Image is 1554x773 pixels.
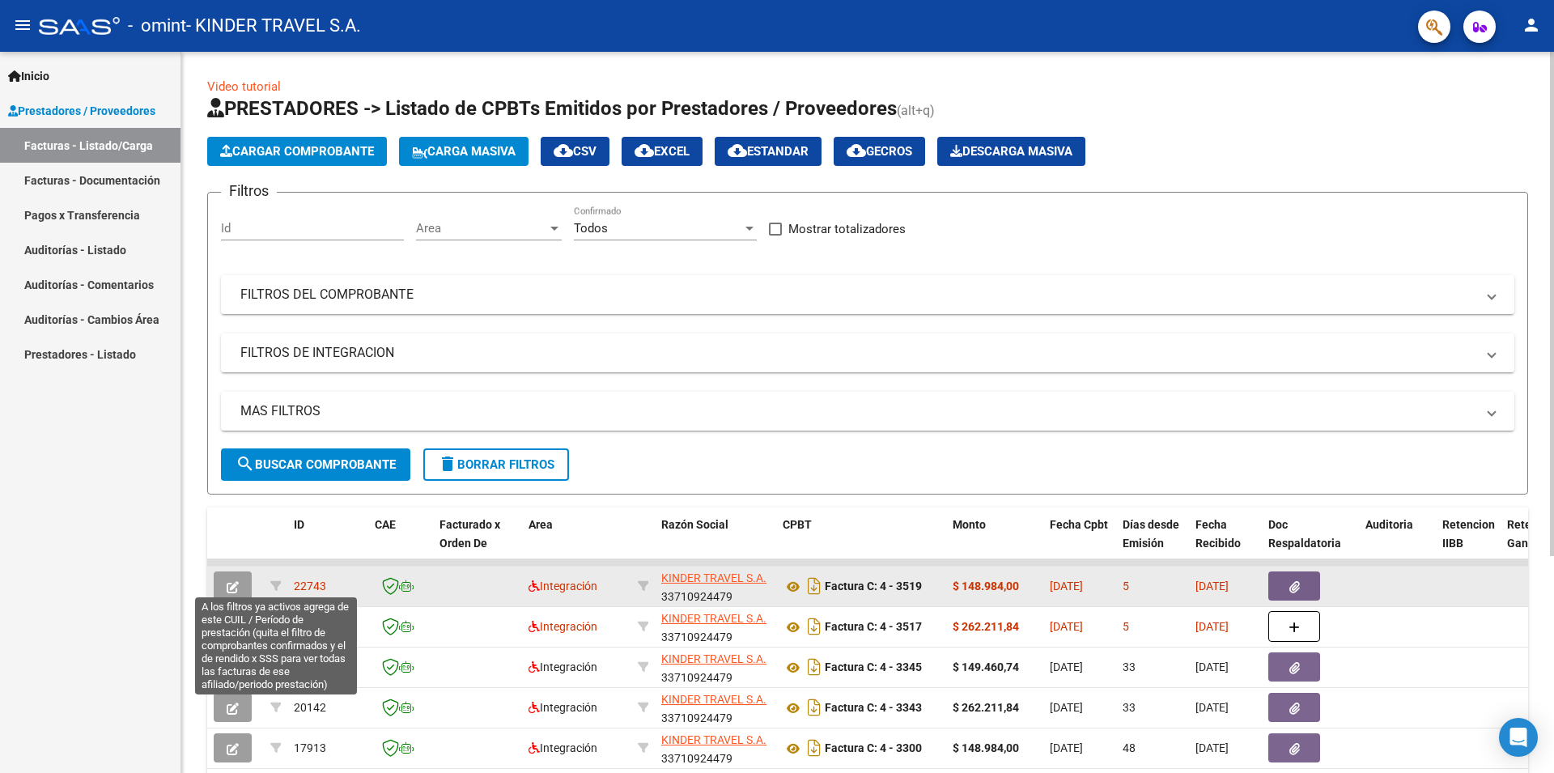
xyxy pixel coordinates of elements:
button: Estandar [715,137,822,166]
datatable-header-cell: Días desde Emisión [1116,508,1189,579]
span: - KINDER TRAVEL S.A. [186,8,361,44]
span: KINDER TRAVEL S.A. [661,693,766,706]
datatable-header-cell: Auditoria [1359,508,1436,579]
strong: $ 149.460,74 [953,660,1019,673]
span: [DATE] [1195,741,1229,754]
span: Inicio [8,67,49,85]
span: 20142 [294,701,326,714]
datatable-header-cell: CAE [368,508,433,579]
a: Video tutorial [207,79,281,94]
span: Descarga Masiva [950,144,1072,159]
datatable-header-cell: Area [522,508,631,579]
strong: Factura C: 4 - 3300 [825,742,922,755]
strong: Factura C: 4 - 3345 [825,661,922,674]
button: Buscar Comprobante [221,448,410,481]
mat-icon: delete [438,454,457,474]
mat-icon: cloud_download [635,141,654,160]
mat-expansion-panel-header: FILTROS DE INTEGRACION [221,333,1514,372]
strong: $ 148.984,00 [953,741,1019,754]
span: [DATE] [1195,701,1229,714]
span: Todos [574,221,608,236]
span: Area [529,518,553,531]
span: KINDER TRAVEL S.A. [661,612,766,625]
button: Carga Masiva [399,137,529,166]
span: 33 [1123,701,1136,714]
span: KINDER TRAVEL S.A. [661,571,766,584]
span: [DATE] [1050,620,1083,633]
span: 22743 [294,580,326,592]
span: (alt+q) [897,103,935,118]
mat-panel-title: FILTROS DE INTEGRACION [240,344,1475,362]
app-download-masive: Descarga masiva de comprobantes (adjuntos) [937,137,1085,166]
div: 33710924479 [661,650,770,684]
span: - omint [128,8,186,44]
h3: Filtros [221,180,277,202]
span: CSV [554,144,597,159]
span: Estandar [728,144,809,159]
span: KINDER TRAVEL S.A. [661,733,766,746]
span: Area [416,221,547,236]
button: EXCEL [622,137,703,166]
span: Fecha Cpbt [1050,518,1108,531]
span: Cargar Comprobante [220,144,374,159]
div: Open Intercom Messenger [1499,718,1538,757]
span: Facturado x Orden De [439,518,500,550]
span: [DATE] [1050,580,1083,592]
span: Carga Masiva [412,144,516,159]
mat-icon: search [236,454,255,474]
span: 17913 [294,741,326,754]
span: 5 [1123,620,1129,633]
span: Días desde Emisión [1123,518,1179,550]
span: ID [294,518,304,531]
datatable-header-cell: Fecha Cpbt [1043,508,1116,579]
mat-icon: menu [13,15,32,35]
mat-icon: cloud_download [554,141,573,160]
span: 48 [1123,741,1136,754]
span: EXCEL [635,144,690,159]
span: [DATE] [1050,741,1083,754]
span: Integración [529,660,597,673]
span: Doc Respaldatoria [1268,518,1341,550]
button: Descarga Masiva [937,137,1085,166]
span: Integración [529,701,597,714]
mat-expansion-panel-header: MAS FILTROS [221,392,1514,431]
div: 33710924479 [661,731,770,765]
div: 33710924479 [661,609,770,643]
span: Buscar Comprobante [236,457,396,472]
datatable-header-cell: Facturado x Orden De [433,508,522,579]
span: KINDER TRAVEL S.A. [661,652,766,665]
datatable-header-cell: Retencion IIBB [1436,508,1501,579]
strong: Factura C: 4 - 3517 [825,621,922,634]
mat-icon: cloud_download [847,141,866,160]
i: Descargar documento [804,654,825,680]
span: [DATE] [1050,701,1083,714]
span: 5 [1123,580,1129,592]
datatable-header-cell: CPBT [776,508,946,579]
span: CAE [375,518,396,531]
mat-expansion-panel-header: FILTROS DEL COMPROBANTE [221,275,1514,314]
datatable-header-cell: ID [287,508,368,579]
span: Integración [529,580,597,592]
span: 20144 [294,660,326,673]
span: PRESTADORES -> Listado de CPBTs Emitidos por Prestadores / Proveedores [207,97,897,120]
span: [DATE] [1050,660,1083,673]
span: Razón Social [661,518,728,531]
i: Descargar documento [804,735,825,761]
i: Descargar documento [804,694,825,720]
datatable-header-cell: Doc Respaldatoria [1262,508,1359,579]
div: 33710924479 [661,569,770,603]
datatable-header-cell: Razón Social [655,508,776,579]
mat-icon: person [1522,15,1541,35]
strong: $ 262.211,84 [953,620,1019,633]
span: 22739 [294,620,326,633]
button: Borrar Filtros [423,448,569,481]
datatable-header-cell: Fecha Recibido [1189,508,1262,579]
mat-panel-title: FILTROS DEL COMPROBANTE [240,286,1475,304]
span: Integración [529,620,597,633]
strong: Factura C: 4 - 3343 [825,702,922,715]
span: Borrar Filtros [438,457,554,472]
span: CPBT [783,518,812,531]
strong: $ 148.984,00 [953,580,1019,592]
mat-panel-title: MAS FILTROS [240,402,1475,420]
span: Retencion IIBB [1442,518,1495,550]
